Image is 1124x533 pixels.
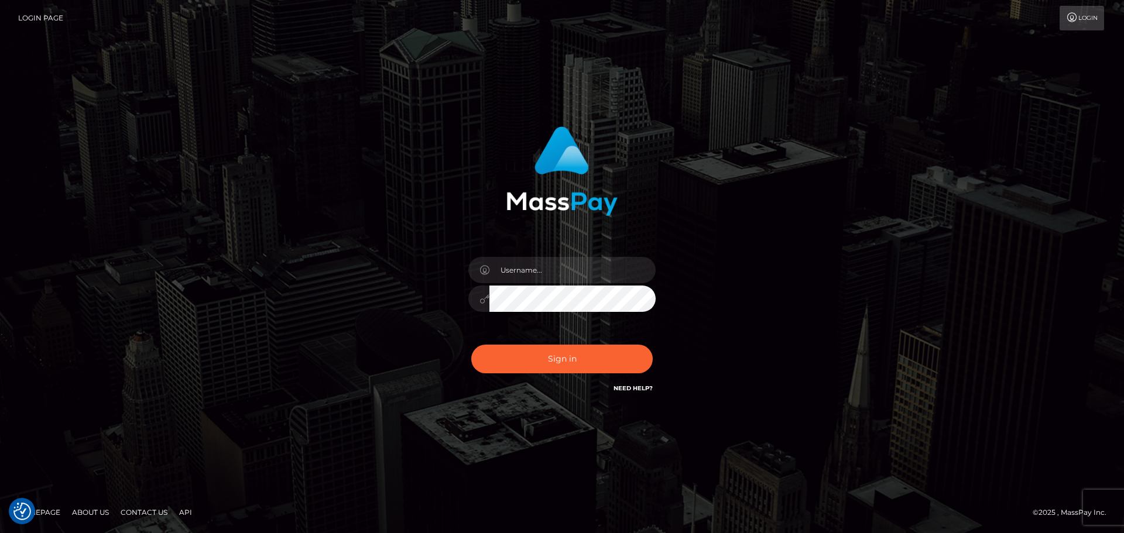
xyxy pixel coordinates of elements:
[13,503,31,520] img: Revisit consent button
[1060,6,1104,30] a: Login
[1033,506,1115,519] div: © 2025 , MassPay Inc.
[506,126,618,216] img: MassPay Login
[471,345,653,373] button: Sign in
[18,6,63,30] a: Login Page
[13,503,65,521] a: Homepage
[67,503,114,521] a: About Us
[174,503,197,521] a: API
[13,503,31,520] button: Consent Preferences
[489,257,656,283] input: Username...
[614,384,653,392] a: Need Help?
[116,503,172,521] a: Contact Us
